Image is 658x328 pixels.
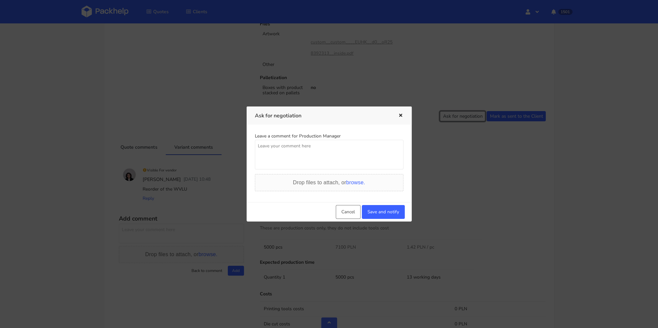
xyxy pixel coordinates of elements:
button: Cancel [336,205,361,219]
h3: Ask for negotiation [255,111,388,120]
button: Save and notify [362,205,405,219]
span: Drop files to attach, or [293,180,365,185]
div: Leave a comment for Production Manager [255,133,403,139]
span: browse. [346,180,365,185]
